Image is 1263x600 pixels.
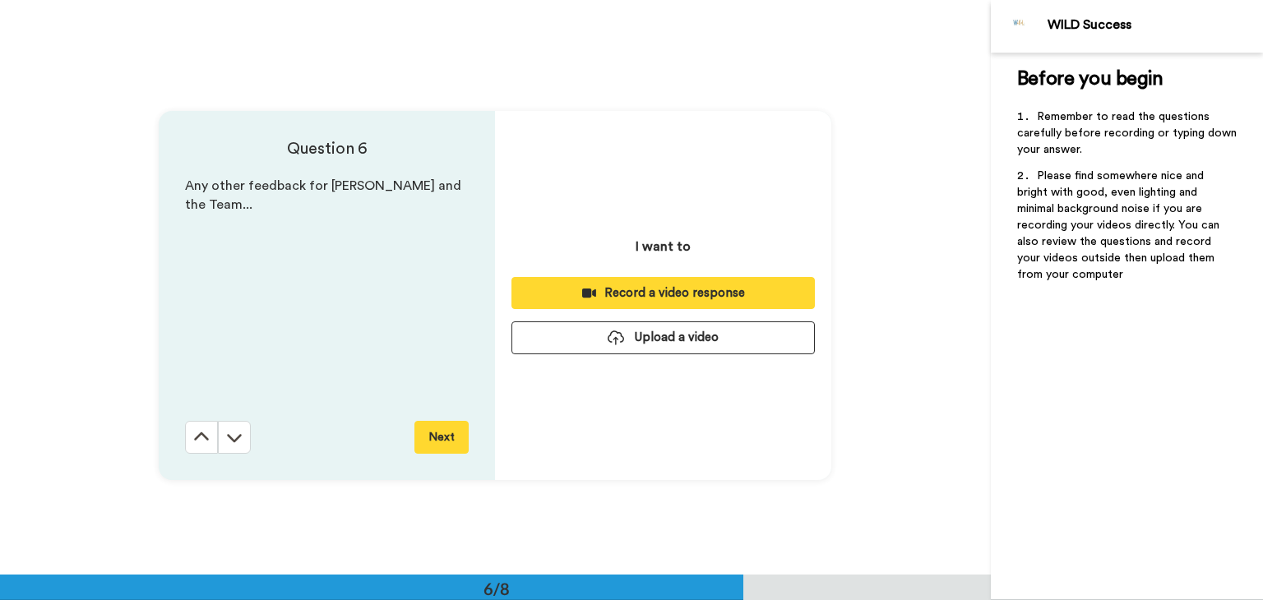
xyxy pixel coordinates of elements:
[1017,170,1223,280] span: Please find somewhere nice and bright with good, even lighting and minimal background noise if yo...
[1000,7,1039,46] img: Profile Image
[511,277,815,309] button: Record a video response
[185,137,469,160] h4: Question 6
[185,179,465,211] span: Any other feedback for [PERSON_NAME] and the Team...
[511,321,815,353] button: Upload a video
[525,284,802,302] div: Record a video response
[636,237,691,256] p: I want to
[1017,69,1163,89] span: Before you begin
[414,421,469,454] button: Next
[457,577,536,600] div: 6/8
[1048,17,1262,33] div: WILD Success
[1017,111,1240,155] span: Remember to read the questions carefully before recording or typing down your answer.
